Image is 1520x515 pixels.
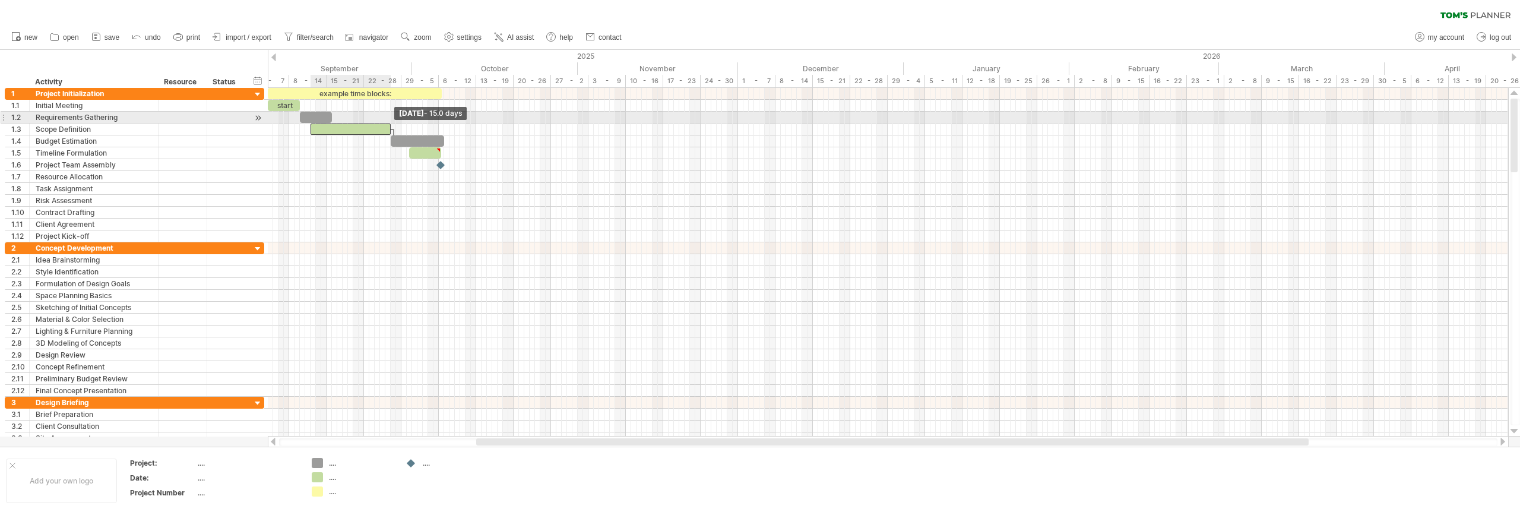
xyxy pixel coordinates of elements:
[329,458,394,468] div: ....
[36,397,152,408] div: Design Briefing
[398,30,435,45] a: zoom
[1000,75,1037,87] div: 19 - 25
[551,75,588,87] div: 27 - 2
[457,33,482,42] span: settings
[11,432,29,444] div: 3.3
[164,76,200,88] div: Resource
[11,254,29,266] div: 2.1
[145,33,161,42] span: undo
[198,473,297,483] div: ....
[36,314,152,325] div: Material & Color Selection
[962,75,1000,87] div: 12 - 18
[24,33,37,42] span: new
[11,373,29,384] div: 2.11
[268,88,442,99] div: example time blocks:
[514,75,551,87] div: 20 - 26
[36,254,152,266] div: Idea Brainstorming
[47,30,83,45] a: open
[476,75,514,87] div: 13 - 19
[36,135,152,147] div: Budget Estimation
[1075,75,1112,87] div: 2 - 8
[36,242,152,254] div: Concept Development
[578,62,738,75] div: November 2025
[582,30,625,45] a: contact
[11,88,29,99] div: 1
[129,30,164,45] a: undo
[88,30,123,45] a: save
[36,230,152,242] div: Project Kick-off
[11,337,29,349] div: 2.8
[36,278,152,289] div: Formulation of Design Goals
[36,183,152,194] div: Task Assignment
[11,135,29,147] div: 1.4
[289,75,327,87] div: 8 - 14
[11,100,29,111] div: 1.1
[11,349,29,361] div: 2.9
[36,195,152,206] div: Risk Assessment
[213,76,239,88] div: Status
[11,183,29,194] div: 1.8
[598,33,622,42] span: contact
[1428,33,1464,42] span: my account
[36,326,152,337] div: Lighting & Furniture Planning
[35,76,151,88] div: Activity
[343,30,392,45] a: navigator
[36,266,152,277] div: Style Identification
[11,207,29,218] div: 1.10
[1374,75,1411,87] div: 30 - 5
[281,30,337,45] a: filter/search
[11,278,29,289] div: 2.3
[1337,75,1374,87] div: 23 - 29
[104,33,119,42] span: save
[11,397,29,408] div: 3
[252,112,264,124] div: scroll to activity
[198,488,297,498] div: ....
[1449,75,1486,87] div: 13 - 19
[11,219,29,230] div: 1.11
[1299,75,1337,87] div: 16 - 22
[36,219,152,230] div: Client Agreement
[36,124,152,135] div: Scope Definition
[1412,30,1468,45] a: my account
[170,30,204,45] a: print
[329,472,394,482] div: ....
[1262,75,1299,87] div: 9 - 15
[297,33,334,42] span: filter/search
[1490,33,1511,42] span: log out
[36,421,152,432] div: Client Consultation
[36,432,152,444] div: Site Assessment
[36,290,152,301] div: Space Planning Basics
[904,62,1069,75] div: January 2026
[588,75,626,87] div: 3 - 9
[36,373,152,384] div: Preliminary Budget Review
[1187,75,1224,87] div: 23 - 1
[11,290,29,301] div: 2.4
[11,171,29,182] div: 1.7
[11,409,29,420] div: 3.1
[268,100,300,111] div: start
[1411,75,1449,87] div: 6 - 12
[36,302,152,313] div: Sketching of Initial Concepts
[11,302,29,313] div: 2.5
[36,159,152,170] div: Project Team Assembly
[36,88,152,99] div: Project Initialization
[850,75,888,87] div: 22 - 28
[36,385,152,396] div: Final Concept Presentation
[491,30,537,45] a: AI assist
[329,486,394,497] div: ....
[252,75,289,87] div: 1 - 7
[813,75,850,87] div: 15 - 21
[738,62,904,75] div: December 2025
[11,421,29,432] div: 3.2
[412,62,578,75] div: October 2025
[11,230,29,242] div: 1.12
[626,75,663,87] div: 10 - 16
[226,33,271,42] span: import / export
[559,33,573,42] span: help
[11,385,29,396] div: 2.12
[414,33,431,42] span: zoom
[36,337,152,349] div: 3D Modeling of Concepts
[6,459,117,503] div: Add your own logo
[36,171,152,182] div: Resource Allocation
[1149,75,1187,87] div: 16 - 22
